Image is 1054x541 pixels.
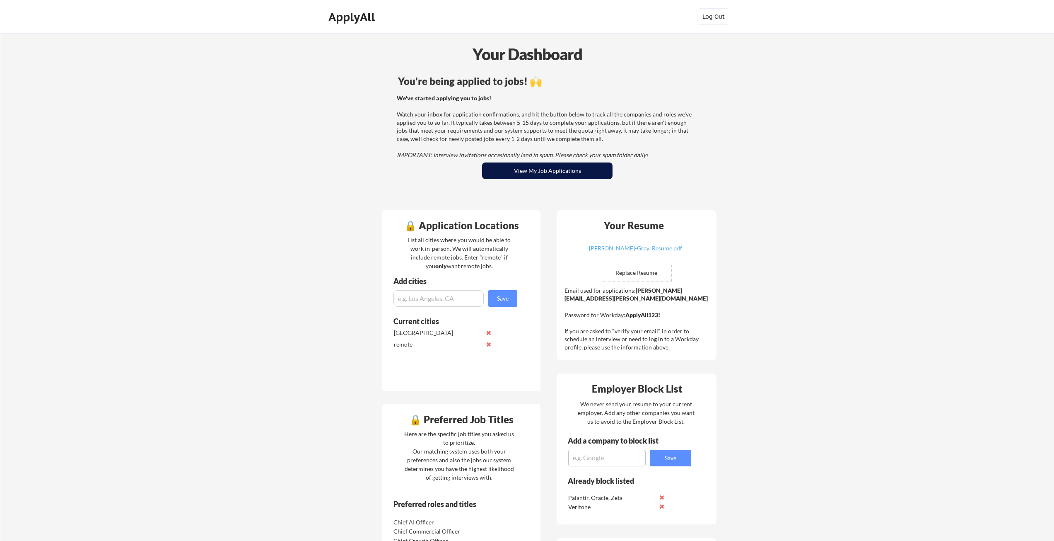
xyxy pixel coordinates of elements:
button: Save [650,450,691,466]
input: e.g. Los Angeles, CA [393,290,484,307]
button: Save [488,290,517,307]
strong: only [435,262,447,269]
strong: We've started applying you to jobs! [397,95,491,102]
div: List all cities where you would be able to work in-person. We will automatically include remote j... [402,235,516,270]
em: IMPORTANT: Interview invitations occasionally land in spam. Please check your spam folder daily! [397,151,648,158]
strong: ApplyAll123! [625,311,660,318]
button: View My Job Applications [482,163,613,179]
div: Employer Block List [560,384,714,394]
div: Veritone [568,503,656,511]
a: [PERSON_NAME]-Gray_Resume.pdf [586,245,685,258]
div: Already block listed [568,477,680,485]
div: Add a company to block list [568,437,671,444]
strong: [PERSON_NAME][EMAIL_ADDRESS][PERSON_NAME][DOMAIN_NAME] [564,287,708,302]
div: You're being applied to jobs! 🙌 [398,76,697,86]
div: [PERSON_NAME]-Gray_Resume.pdf [586,245,685,251]
div: Add cities [393,277,519,285]
div: [GEOGRAPHIC_DATA] [394,329,481,337]
div: ApplyAll [328,10,377,24]
div: Email used for applications: Password for Workday: If you are asked to "verify your email" in ord... [564,286,711,352]
div: 🔒 Preferred Job Titles [384,415,538,425]
div: Chief AI Officer [393,518,481,526]
div: Chief Commercial Officer [393,527,481,536]
div: Preferred roles and titles [393,500,506,508]
button: Log Out [697,8,730,25]
div: Your Dashboard [1,42,1054,66]
div: Here are the specific job titles you asked us to prioritize. Our matching system uses both your p... [402,429,516,482]
div: Palantir, Oracle, Zeta [568,494,656,502]
div: remote [394,340,481,349]
div: Current cities [393,318,508,325]
div: We never send your resume to your current employer. Add any other companies you want us to avoid ... [577,400,695,426]
div: 🔒 Application Locations [384,221,538,230]
div: Watch your inbox for application confirmations, and hit the button below to track all the compani... [397,94,695,159]
div: Your Resume [593,221,675,230]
